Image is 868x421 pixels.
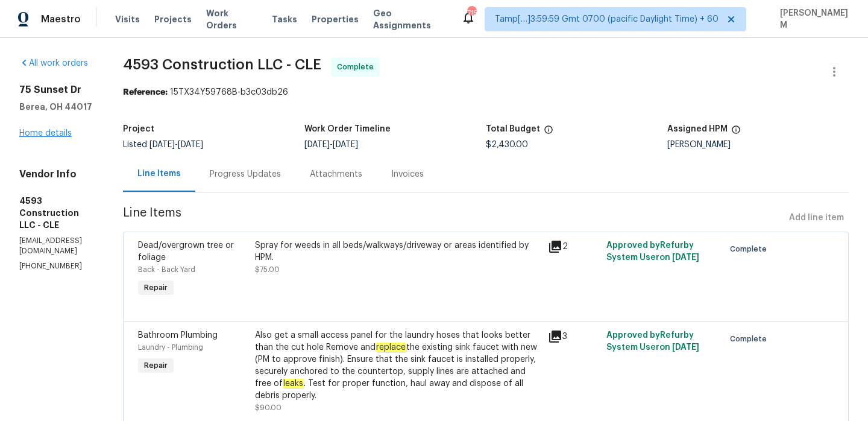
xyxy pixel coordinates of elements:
div: 2 [548,239,599,254]
em: leaks [283,379,304,388]
a: Home details [19,129,72,138]
div: Also get a small access panel for the laundry hoses that looks better than the cut hole Remove an... [255,329,541,402]
span: Complete [730,243,772,255]
span: Dead/overgrown tree or foliage [138,241,234,262]
h2: 75 Sunset Dr [19,84,94,96]
h5: Work Order Timeline [304,125,391,133]
span: $75.00 [255,266,280,273]
span: Complete [730,333,772,345]
h5: Berea, OH 44017 [19,101,94,113]
span: Bathroom Plumbing [138,331,218,340]
span: Visits [115,13,140,25]
span: 4593 Construction LLC - CLE [123,57,321,72]
b: Reference: [123,88,168,97]
span: Tamp[…]3:59:59 Gmt 0700 (pacific Daylight Time) + 60 [495,13,719,25]
span: [DATE] [149,141,175,149]
span: $90.00 [255,404,281,411]
span: Geo Assignments [373,7,447,31]
div: Spray for weeds in all beds/walkways/driveway or areas identified by HPM. [255,239,541,264]
span: Back - Back Yard [138,266,195,273]
span: Approved by Refurby System User on [606,241,699,262]
div: Line Items [137,168,181,180]
h5: Project [123,125,154,133]
span: - [304,141,358,149]
p: [PHONE_NUMBER] [19,261,94,271]
h4: Vendor Info [19,168,94,180]
span: Listed [123,141,203,149]
span: [DATE] [672,253,699,262]
a: All work orders [19,59,88,68]
span: - [149,141,203,149]
span: [DATE] [672,343,699,352]
span: [PERSON_NAME] M [775,7,850,31]
span: Laundry - Plumbing [138,344,203,351]
span: Projects [154,13,192,25]
span: [DATE] [333,141,358,149]
h5: Total Budget [486,125,540,133]
span: Properties [312,13,359,25]
span: The total cost of line items that have been proposed by Opendoor. This sum includes line items th... [544,125,553,141]
span: Work Orders [206,7,257,31]
span: $2,430.00 [486,141,528,149]
em: replace [376,343,406,352]
div: 15TX34Y59768B-b3c03db26 [123,86,849,98]
h5: 4593 Construction LLC - CLE [19,195,94,231]
span: Maestro [41,13,81,25]
p: [EMAIL_ADDRESS][DOMAIN_NAME] [19,236,94,256]
h5: Assigned HPM [667,125,728,133]
span: Complete [337,61,379,73]
div: [PERSON_NAME] [667,141,849,149]
span: Repair [139,282,172,294]
span: The hpm assigned to this work order. [731,125,741,141]
span: Approved by Refurby System User on [606,331,699,352]
div: 715 [467,7,476,19]
span: Repair [139,359,172,372]
div: 3 [548,329,599,344]
span: Tasks [272,15,297,24]
div: Attachments [310,168,362,180]
div: Invoices [391,168,424,180]
span: [DATE] [178,141,203,149]
div: Progress Updates [210,168,281,180]
span: Line Items [123,207,784,229]
span: [DATE] [304,141,330,149]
